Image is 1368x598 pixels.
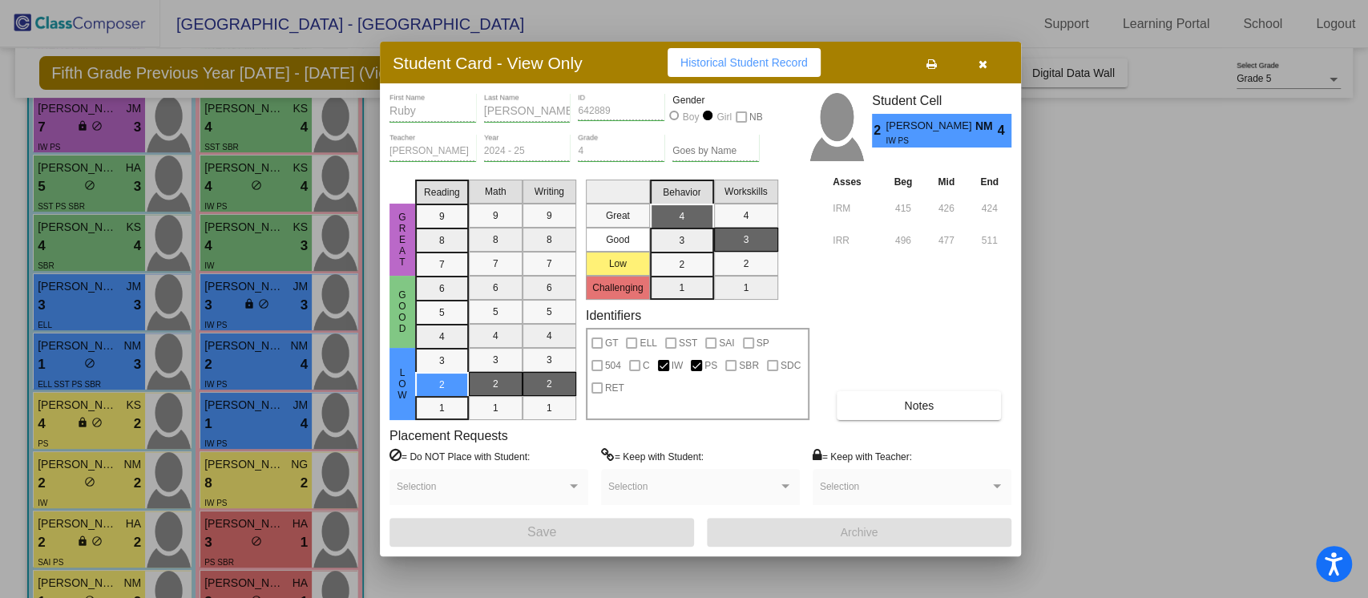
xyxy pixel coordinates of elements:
[643,356,650,375] span: C
[672,146,759,157] input: goes by name
[672,356,684,375] span: IW
[578,146,664,157] input: grade
[967,173,1011,191] th: End
[395,289,410,334] span: Good
[395,212,410,268] span: Great
[998,121,1011,140] span: 4
[605,378,624,398] span: RET
[707,518,1011,547] button: Archive
[578,106,664,117] input: Enter ID
[586,308,641,323] label: Identifiers
[640,333,656,353] span: ELL
[680,56,808,69] span: Historical Student Record
[904,399,934,412] span: Notes
[872,93,1011,108] h3: Student Cell
[837,391,1001,420] button: Notes
[886,135,963,147] span: IW PS
[672,93,759,107] mat-label: Gender
[925,173,967,191] th: Mid
[872,121,886,140] span: 2
[716,110,732,124] div: Girl
[719,333,734,353] span: SAI
[484,146,571,157] input: year
[389,448,530,464] label: = Do NOT Place with Student:
[668,48,821,77] button: Historical Student Record
[829,173,881,191] th: Asses
[886,118,975,135] span: [PERSON_NAME]
[749,107,763,127] span: NB
[739,356,759,375] span: SBR
[393,53,583,73] h3: Student Card - View Only
[605,333,619,353] span: GT
[813,448,912,464] label: = Keep with Teacher:
[757,333,769,353] span: SP
[781,356,801,375] span: SDC
[389,146,476,157] input: teacher
[605,356,621,375] span: 504
[682,110,700,124] div: Boy
[395,367,410,401] span: Low
[841,526,878,539] span: Archive
[975,118,998,135] span: NM
[833,228,877,253] input: assessment
[833,196,877,220] input: assessment
[881,173,925,191] th: Beg
[679,333,697,353] span: SST
[527,525,556,539] span: Save
[704,356,717,375] span: PS
[601,448,704,464] label: = Keep with Student:
[389,428,508,443] label: Placement Requests
[389,518,694,547] button: Save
